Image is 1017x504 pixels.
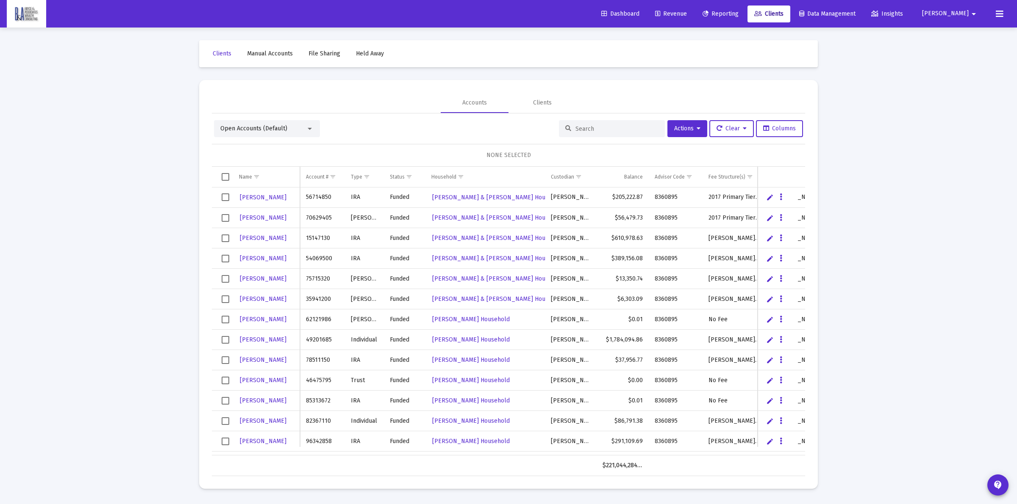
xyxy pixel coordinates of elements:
td: No Fee [703,309,767,330]
div: Select row [222,336,229,344]
button: Clear [709,120,754,137]
a: Edit [766,417,774,425]
td: Column Account # [300,167,345,187]
span: [PERSON_NAME] [240,275,286,282]
td: 8360895 [649,330,703,350]
td: $0.01 [597,309,649,330]
span: Show filter options for column 'Custodian' [575,174,582,180]
span: Show filter options for column 'Account #' [330,174,336,180]
a: [PERSON_NAME] & [PERSON_NAME] Household [431,212,565,224]
td: No Fee [703,370,767,391]
td: IRA [345,391,384,411]
span: Show filter options for column 'Name' [253,174,260,180]
span: Manual Accounts [247,50,293,57]
a: Insights [864,6,910,22]
td: 62121986 [300,309,345,330]
td: $86,791.38 [597,411,649,431]
span: [PERSON_NAME] Household [432,356,510,364]
td: Column Name [233,167,300,187]
span: [PERSON_NAME] & [PERSON_NAME] Household [432,234,564,242]
td: 35941200 [300,289,345,309]
a: [PERSON_NAME] [239,293,287,305]
div: Advisor Code [655,174,685,180]
span: [PERSON_NAME] [240,214,286,221]
span: [PERSON_NAME] & [PERSON_NAME] Household [432,295,564,303]
td: 46475795 [300,370,345,391]
a: [PERSON_NAME] Household [431,415,511,427]
td: [PERSON_NAME] [545,452,597,472]
a: Edit [766,397,774,405]
td: Trust [345,370,384,391]
td: 85509643 [300,452,345,472]
td: Column Custodian [545,167,597,187]
td: [PERSON_NAME] [345,269,384,289]
span: [PERSON_NAME] & [PERSON_NAME] Household [432,194,564,201]
div: Household [431,174,456,180]
a: [PERSON_NAME] & [PERSON_NAME] Household [431,191,565,204]
div: Status [390,174,405,180]
div: Funded [390,254,420,263]
td: 8360895 [649,452,703,472]
td: [PERSON_NAME] [545,269,597,289]
div: Select row [222,397,229,405]
td: $205,222.87 [597,187,649,208]
div: Funded [390,315,420,324]
span: Open Accounts (Default) [220,125,287,132]
a: Held Away [349,45,391,62]
td: [PERSON_NAME] Legacy [703,289,767,309]
span: [PERSON_NAME] [240,316,286,323]
span: [PERSON_NAME] & [PERSON_NAME] Household [432,275,564,282]
span: Show filter options for column 'Household' [458,174,464,180]
div: Select row [222,356,229,364]
a: [PERSON_NAME] [239,374,287,386]
div: Funded [390,376,420,385]
td: IRA [345,350,384,370]
td: [PERSON_NAME] [545,248,597,269]
td: IRA [345,452,384,472]
a: [PERSON_NAME] [239,191,287,204]
td: 8360895 [649,187,703,208]
td: 96342858 [300,431,345,452]
span: Clients [213,50,231,57]
td: 8360895 [649,350,703,370]
a: [PERSON_NAME] [239,354,287,366]
div: Select row [222,255,229,262]
div: Balance [624,174,643,180]
a: [PERSON_NAME] [239,273,287,285]
span: [PERSON_NAME] [240,234,286,242]
td: 78511150 [300,350,345,370]
td: Column Fee Structure(s) [703,167,767,187]
a: Manual Accounts [240,45,300,62]
span: Held Away [356,50,384,57]
div: Name [239,174,252,180]
td: [PERSON_NAME] Legacy [703,411,767,431]
div: Select row [222,234,229,242]
td: $37,956.77 [597,350,649,370]
td: Individual [345,411,384,431]
div: Funded [390,336,420,344]
span: Show filter options for column 'Status' [406,174,412,180]
td: Column Advisor Code [649,167,703,187]
td: Individual [345,330,384,350]
a: [PERSON_NAME] [239,232,287,244]
div: Custodian [551,174,574,180]
a: [PERSON_NAME] & [PERSON_NAME] Household [431,273,565,285]
a: [PERSON_NAME] Household [431,435,511,447]
td: IRA [345,431,384,452]
div: $221,044,284.73 [603,461,643,470]
td: IRA [345,187,384,208]
div: Funded [390,275,420,283]
td: [PERSON_NAME] [545,187,597,208]
a: [PERSON_NAME] Household [431,354,511,366]
div: Funded [390,193,420,201]
a: [PERSON_NAME] [239,333,287,346]
td: 75715320 [300,269,345,289]
td: 8360895 [649,391,703,411]
td: 8360895 [649,309,703,330]
td: IRA [345,228,384,248]
span: [PERSON_NAME] Household [432,377,510,384]
button: Columns [756,120,803,137]
td: [PERSON_NAME] Legacy [703,330,767,350]
td: 15147130 [300,228,345,248]
a: Edit [766,193,774,201]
